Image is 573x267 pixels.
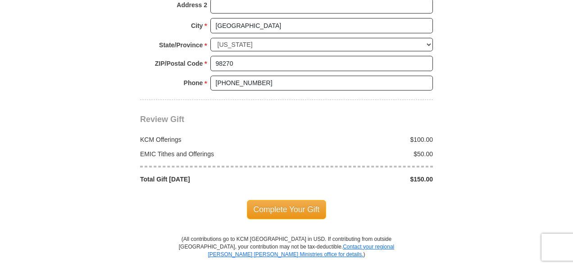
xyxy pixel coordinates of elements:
[136,135,287,144] div: KCM Offerings
[184,77,203,89] strong: Phone
[159,39,203,51] strong: State/Province
[191,19,203,32] strong: City
[286,149,438,158] div: $50.00
[155,57,203,70] strong: ZIP/Postal Code
[286,175,438,184] div: $150.00
[136,149,287,158] div: EMIC Tithes and Offerings
[136,175,287,184] div: Total Gift [DATE]
[140,115,184,124] span: Review Gift
[208,244,394,258] a: Contact your regional [PERSON_NAME] [PERSON_NAME] Ministries office for details.
[286,135,438,144] div: $100.00
[247,200,327,219] span: Complete Your Gift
